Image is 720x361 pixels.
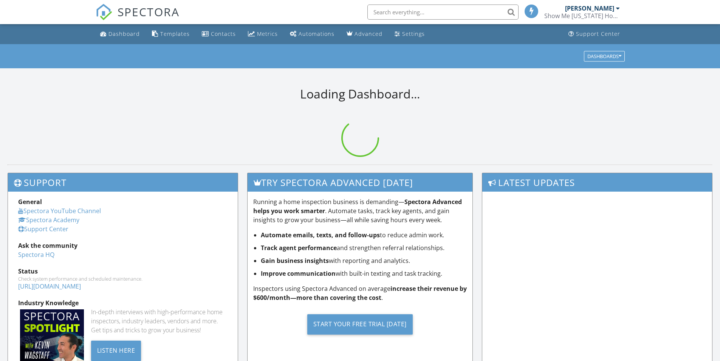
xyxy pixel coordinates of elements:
[96,10,180,26] a: SPECTORA
[108,30,140,37] div: Dashboard
[402,30,425,37] div: Settings
[299,30,334,37] div: Automations
[8,173,238,192] h3: Support
[253,308,467,340] a: Start Your Free Trial [DATE]
[261,269,336,278] strong: Improve communication
[18,198,42,206] strong: General
[253,284,467,302] strong: increase their revenue by $600/month—more than covering the cost
[248,173,473,192] h3: Try spectora advanced [DATE]
[18,250,54,259] a: Spectora HQ
[565,5,614,12] div: [PERSON_NAME]
[482,173,712,192] h3: Latest Updates
[18,216,79,224] a: Spectora Academy
[344,27,386,41] a: Advanced
[97,27,143,41] a: Dashboard
[18,282,81,290] a: [URL][DOMAIN_NAME]
[96,4,112,20] img: The Best Home Inspection Software - Spectora
[253,198,462,215] strong: Spectora Advanced helps you work smarter
[91,346,141,354] a: Listen Here
[18,276,228,282] div: Check system performance and scheduled maintenance.
[261,231,380,239] strong: Automate emails, texts, and follow-ups
[18,241,228,250] div: Ask the community
[544,12,620,20] div: Show Me Missouri Home Inspections LLC.
[18,225,68,233] a: Support Center
[18,207,101,215] a: Spectora YouTube Channel
[287,27,338,41] a: Automations (Basic)
[355,30,382,37] div: Advanced
[18,267,228,276] div: Status
[261,269,467,278] li: with built-in texting and task tracking.
[565,27,623,41] a: Support Center
[91,307,228,335] div: In-depth interviews with high-performance home inspectors, industry leaders, vendors and more. Ge...
[211,30,236,37] div: Contacts
[392,27,428,41] a: Settings
[245,27,281,41] a: Metrics
[160,30,190,37] div: Templates
[18,298,228,307] div: Industry Knowledge
[307,314,413,335] div: Start Your Free Trial [DATE]
[253,197,467,224] p: Running a home inspection business is demanding— . Automate tasks, track key agents, and gain ins...
[584,51,625,61] button: Dashboards
[261,230,467,240] li: to reduce admin work.
[149,27,193,41] a: Templates
[261,256,467,265] li: with reporting and analytics.
[261,257,329,265] strong: Gain business insights
[261,244,337,252] strong: Track agent performance
[587,54,621,59] div: Dashboards
[253,284,467,302] p: Inspectors using Spectora Advanced on average .
[261,243,467,252] li: and strengthen referral relationships.
[257,30,278,37] div: Metrics
[118,4,180,20] span: SPECTORA
[367,5,519,20] input: Search everything...
[199,27,239,41] a: Contacts
[576,30,620,37] div: Support Center
[91,341,141,361] div: Listen Here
